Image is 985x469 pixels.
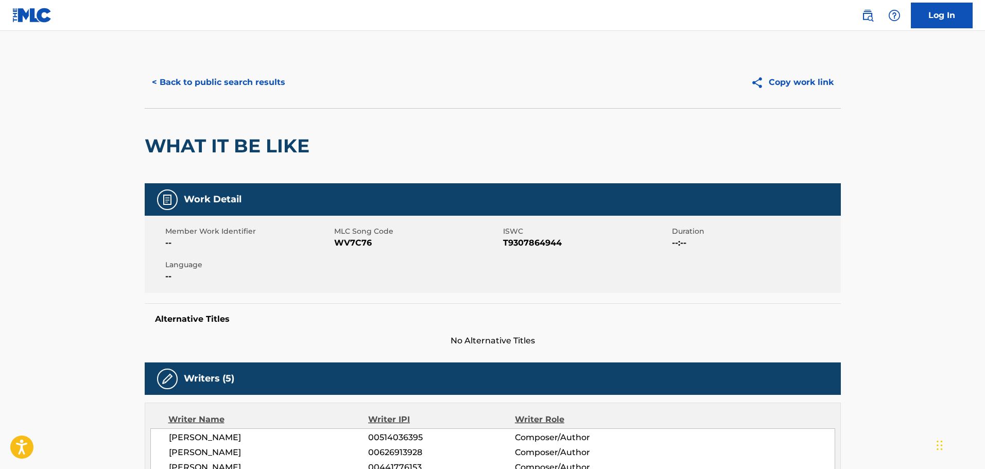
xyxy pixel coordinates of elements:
span: T9307864944 [503,237,669,249]
span: Language [165,259,332,270]
span: 00626913928 [368,446,514,459]
div: Drag [937,430,943,461]
div: Writer Name [168,413,369,426]
h5: Work Detail [184,194,241,205]
span: [PERSON_NAME] [169,431,369,444]
a: Public Search [857,5,878,26]
span: Member Work Identifier [165,226,332,237]
span: WV7C76 [334,237,500,249]
h5: Writers (5) [184,373,234,385]
button: Copy work link [744,70,841,95]
span: No Alternative Titles [145,335,841,347]
img: Work Detail [161,194,174,206]
div: Writer IPI [368,413,515,426]
span: -- [165,237,332,249]
button: < Back to public search results [145,70,292,95]
img: MLC Logo [12,8,52,23]
img: Writers [161,373,174,385]
a: Log In [911,3,973,28]
span: [PERSON_NAME] [169,446,369,459]
img: help [888,9,901,22]
span: --:-- [672,237,838,249]
iframe: Chat Widget [934,420,985,469]
h2: WHAT IT BE LIKE [145,134,315,158]
div: Writer Role [515,413,648,426]
span: ISWC [503,226,669,237]
img: search [861,9,874,22]
span: Duration [672,226,838,237]
img: Copy work link [751,76,769,89]
span: 00514036395 [368,431,514,444]
span: Composer/Author [515,431,648,444]
div: Help [884,5,905,26]
h5: Alternative Titles [155,314,831,324]
span: MLC Song Code [334,226,500,237]
span: Composer/Author [515,446,648,459]
span: -- [165,270,332,283]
